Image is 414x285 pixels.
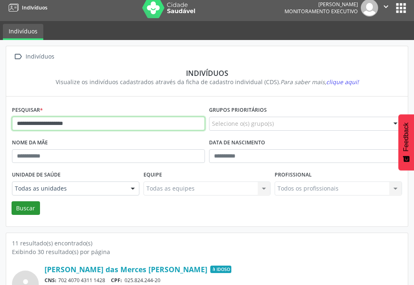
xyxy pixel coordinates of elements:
i:  [381,2,390,11]
span: Feedback [402,122,410,151]
span: clique aqui! [326,78,359,86]
a: [PERSON_NAME] das Merces [PERSON_NAME] [45,265,207,274]
div: Indivíduos [24,51,56,63]
label: Data de nascimento [209,137,265,149]
span: Idoso [210,266,231,273]
label: Nome da mãe [12,137,48,149]
span: Monitoramento Executivo [285,8,358,15]
label: Unidade de saúde [12,169,61,181]
div: 702 4070 4311 1428 [45,277,402,284]
button: Feedback - Mostrar pesquisa [398,114,414,170]
span: Todas as unidades [15,184,122,193]
span: Indivíduos [22,4,47,11]
div: Visualize os indivíduos cadastrados através da ficha de cadastro individual (CDS). [18,78,396,86]
i:  [12,51,24,63]
label: Profissional [275,169,312,181]
label: Equipe [143,169,162,181]
span: Selecione o(s) grupo(s) [212,119,274,128]
button: Buscar [12,201,40,215]
div: [PERSON_NAME] [285,1,358,8]
div: 11 resultado(s) encontrado(s) [12,239,402,247]
span: CPF: [111,277,122,284]
label: Pesquisar [12,104,43,117]
div: Indivíduos [18,68,396,78]
a: Indivíduos [3,24,43,40]
span: 025.824.244-20 [125,277,160,284]
i: Para saber mais, [280,78,359,86]
a:  Indivíduos [12,51,56,63]
label: Grupos prioritários [209,104,267,117]
a: Indivíduos [6,1,47,14]
button: apps [394,1,408,15]
div: Exibindo 30 resultado(s) por página [12,247,402,256]
span: CNS: [45,277,56,284]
